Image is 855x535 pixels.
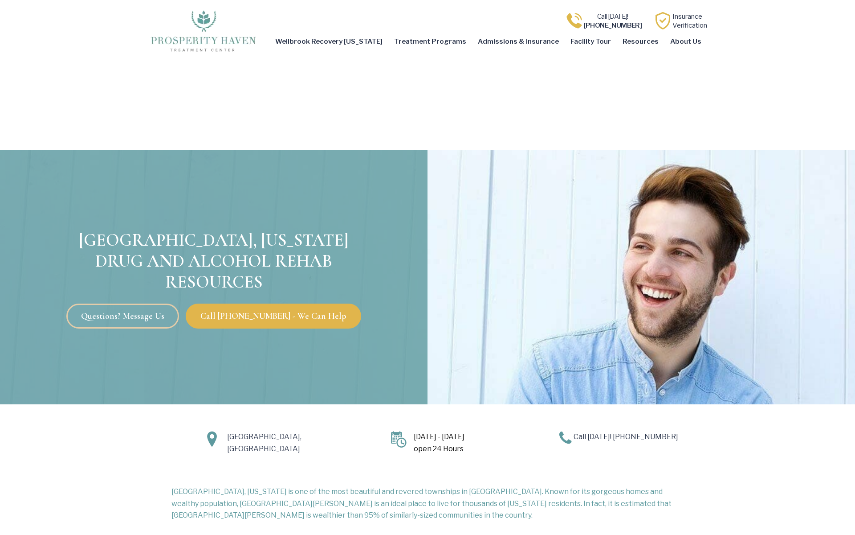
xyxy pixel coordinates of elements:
img: A blue telephone icon [559,431,572,444]
a: [GEOGRAPHIC_DATA], [GEOGRAPHIC_DATA] [227,432,301,453]
span: Call [PHONE_NUMBER] - We Can Help [200,312,346,321]
img: The logo for Prosperity Haven Addiction Recovery Center. [148,8,259,53]
a: Call [DATE]![PHONE_NUMBER] [584,12,642,29]
img: Learn how Prosperity Haven, a verified substance abuse center can help you overcome your addiction [654,12,672,29]
a: Call [PHONE_NUMBER] - We Can Help [186,304,361,329]
a: Facility Tour [565,31,617,52]
span: Questions? Message Us [81,312,164,321]
h1: [GEOGRAPHIC_DATA], [US_STATE] Drug and Alcohol Rehab Resources [4,230,423,292]
a: Call [DATE]! [PHONE_NUMBER] [574,432,678,441]
a: Admissions & Insurance [472,31,565,52]
p: [GEOGRAPHIC_DATA], [US_STATE] is one of the most beautiful and revered townships in [GEOGRAPHIC_D... [171,486,684,521]
img: Location Icon [207,431,217,447]
a: About Us [664,31,707,52]
a: Questions? Message Us [66,304,179,329]
a: Treatment Programs [388,31,472,52]
a: Resources [617,31,664,52]
p: [DATE] - [DATE] open 24 Hours [414,431,550,455]
img: Calendar icon [391,431,407,448]
a: Wellbrook Recovery [US_STATE] [269,31,388,52]
a: InsuranceVerification [672,12,707,29]
b: [PHONE_NUMBER] [584,21,642,29]
img: Call one of Prosperity Haven's dedicated counselors today so we can help you overcome addiction [566,12,583,29]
